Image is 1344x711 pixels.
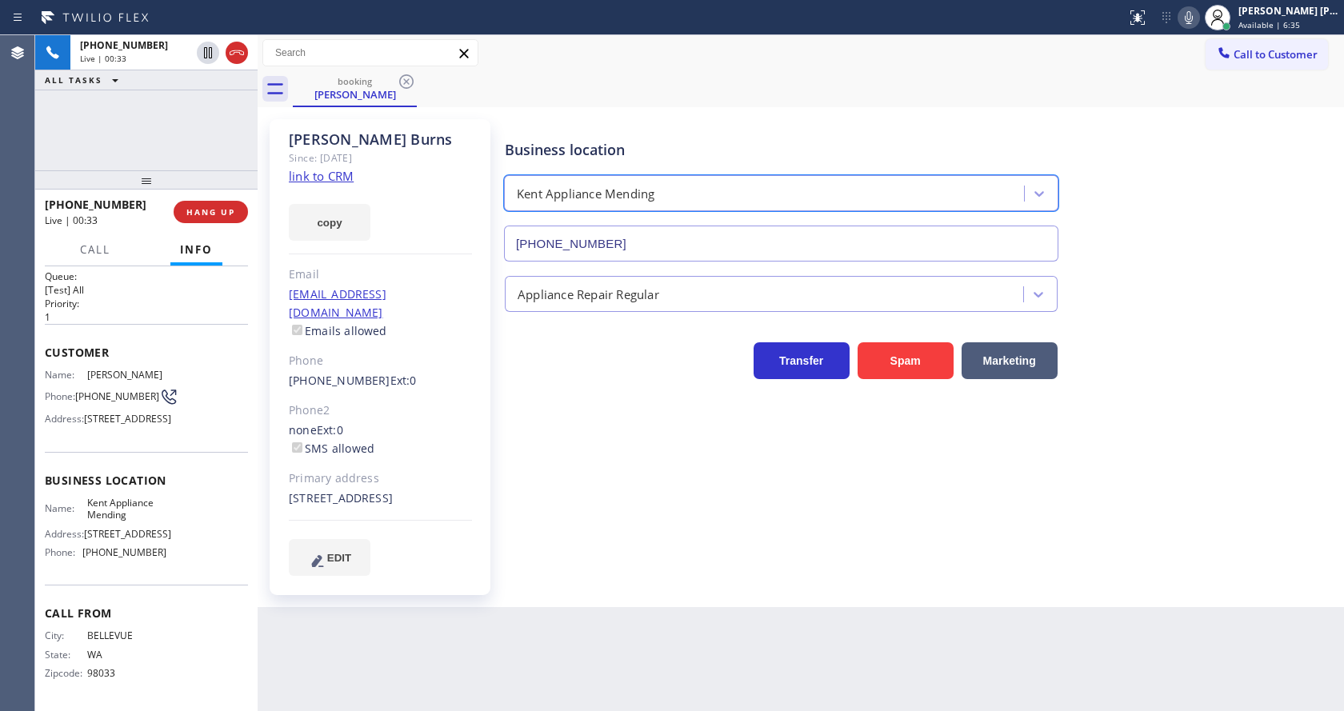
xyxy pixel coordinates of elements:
span: Customer [45,345,248,360]
span: [PHONE_NUMBER] [75,390,159,402]
span: Zipcode: [45,667,87,679]
button: Hold Customer [197,42,219,64]
button: EDIT [289,539,370,576]
span: Available | 6:35 [1238,19,1300,30]
span: Name: [45,369,87,381]
p: [Test] All [45,283,248,297]
span: City: [45,629,87,641]
div: Email [289,266,472,284]
input: Emails allowed [292,325,302,335]
span: EDIT [327,552,351,564]
button: Marketing [962,342,1058,379]
button: Transfer [754,342,850,379]
button: HANG UP [174,201,248,223]
span: Call [80,242,110,257]
span: Call to Customer [1234,47,1318,62]
div: none [289,421,472,458]
button: Info [170,234,222,266]
div: Kent Appliance Mending [517,185,654,203]
span: WA [87,649,166,661]
span: [PERSON_NAME] [87,369,166,381]
span: ALL TASKS [45,74,102,86]
a: [PHONE_NUMBER] [289,373,390,388]
input: SMS allowed [292,442,302,453]
div: Jim Burns [294,71,415,106]
span: BELLEVUE [87,629,166,641]
h2: Priority: [45,297,248,310]
p: 1 [45,310,248,324]
button: Spam [858,342,954,379]
div: [STREET_ADDRESS] [289,489,472,508]
button: Hang up [226,42,248,64]
span: [PHONE_NUMBER] [80,38,168,52]
span: State: [45,649,87,661]
button: Mute [1178,6,1200,29]
div: [PERSON_NAME] Burns [289,130,472,149]
span: Info [180,242,213,257]
input: Phone Number [504,226,1058,262]
span: Name: [45,502,87,514]
label: Emails allowed [289,323,387,338]
div: Phone [289,352,472,370]
div: Since: [DATE] [289,149,472,167]
span: HANG UP [186,206,235,218]
span: Live | 00:33 [80,53,126,64]
div: booking [294,75,415,87]
div: [PERSON_NAME] [PERSON_NAME] [1238,4,1339,18]
button: Call [70,234,120,266]
span: Call From [45,605,248,621]
span: [STREET_ADDRESS] [84,528,171,540]
span: [PHONE_NUMBER] [82,546,166,558]
span: Ext: 0 [390,373,417,388]
span: 98033 [87,667,166,679]
span: Phone: [45,546,82,558]
span: Kent Appliance Mending [87,497,166,521]
a: [EMAIL_ADDRESS][DOMAIN_NAME] [289,286,386,320]
div: Primary address [289,469,472,488]
span: Phone: [45,390,75,402]
div: Business location [505,139,1058,161]
span: [STREET_ADDRESS] [84,413,171,425]
button: copy [289,204,370,241]
span: Business location [45,473,248,488]
button: ALL TASKS [35,70,134,90]
button: Call to Customer [1206,39,1328,70]
span: [PHONE_NUMBER] [45,197,146,212]
span: Live | 00:33 [45,214,98,227]
div: [PERSON_NAME] [294,87,415,102]
span: Address: [45,528,84,540]
span: Ext: 0 [317,422,343,437]
a: link to CRM [289,168,354,184]
span: Address: [45,413,84,425]
div: Appliance Repair Regular [518,285,659,303]
input: Search [263,40,478,66]
div: Phone2 [289,401,472,420]
label: SMS allowed [289,441,374,456]
h2: Queue: [45,270,248,283]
